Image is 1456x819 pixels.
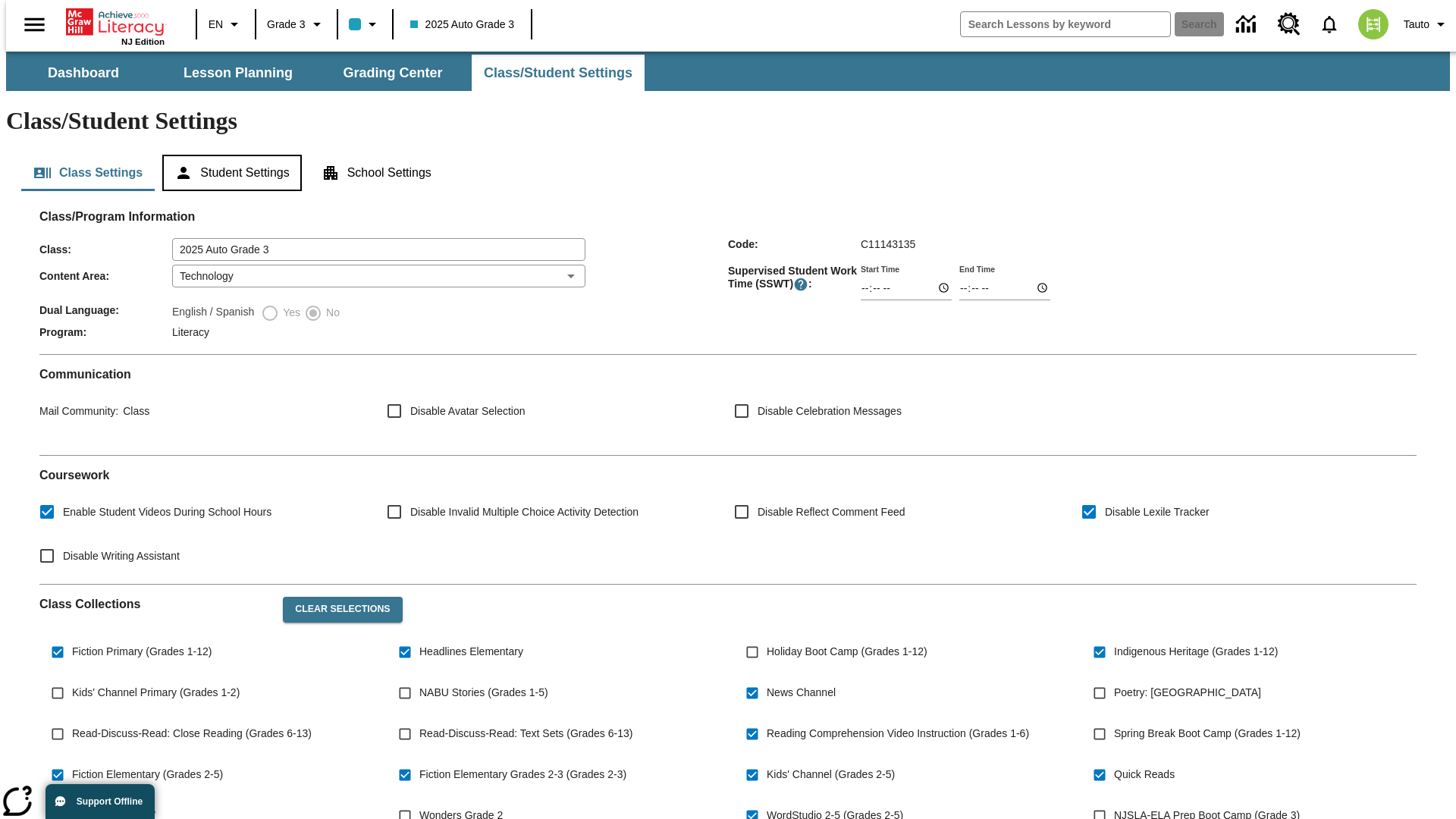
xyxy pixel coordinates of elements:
div: Home [66,5,165,46]
span: Indigenous Heritage (Grades 1-12) [1114,644,1278,660]
div: Class/Program Information [39,224,1417,342]
h2: Class Collections [39,597,271,611]
label: End Time [959,263,995,275]
span: 2025 Auto Grade 3 [410,17,515,33]
div: Class/Student Settings [21,155,1435,191]
span: Read-Discuss-Read: Text Sets (Grades 6-13) [419,726,632,742]
span: Literacy [172,326,209,338]
span: Kids' Channel Primary (Grades 1-2) [72,685,240,701]
div: SubNavbar [6,52,1450,91]
span: Program : [39,326,172,338]
label: English / Spanish [172,304,254,322]
span: Reading Comprehension Video Instruction (Grades 1-6) [767,726,1029,742]
div: Communication [39,367,1417,443]
button: Select a new avatar [1349,5,1398,44]
button: School Settings [309,155,444,191]
button: Class Settings [21,155,155,191]
span: Disable Lexile Tracker [1105,504,1210,520]
a: Home [66,7,165,37]
span: NJ Edition [121,37,165,46]
span: EN [209,17,223,33]
span: News Channel [767,685,836,701]
h2: Class/Program Information [39,209,1417,224]
span: Support Offline [77,796,143,807]
span: Disable Invalid Multiple Choice Activity Detection [410,504,639,520]
button: Open side menu [12,2,57,47]
img: avatar image [1358,9,1389,39]
h2: Course work [39,468,1417,482]
span: Content Area : [39,270,172,282]
button: Class color is light blue. Change class color [343,11,388,38]
a: Data Center [1227,4,1269,45]
button: Profile/Settings [1398,11,1456,38]
button: Class/Student Settings [472,55,645,91]
span: Holiday Boot Camp (Grades 1-12) [767,644,927,660]
button: Lesson Planning [162,55,314,91]
label: Start Time [861,263,899,275]
div: Coursework [39,468,1417,572]
span: Enable Student Videos During School Hours [63,504,271,520]
span: Tauto [1404,17,1429,33]
span: Quick Reads [1114,767,1175,783]
input: Class [172,238,585,261]
button: Grading Center [317,55,469,91]
a: Resource Center, Will open in new tab [1269,4,1310,45]
span: C11143135 [861,238,915,250]
input: search field [961,12,1170,36]
div: SubNavbar [6,55,646,91]
span: Spring Break Boot Camp (Grades 1-12) [1114,726,1301,742]
span: Fiction Elementary (Grades 2-5) [72,767,223,783]
span: Supervised Student Work Time (SSWT) : [728,265,861,292]
span: Fiction Primary (Grades 1-12) [72,644,212,660]
h2: Communication [39,367,1417,381]
button: Grade: Grade 3, Select a grade [261,11,332,38]
span: Fiction Elementary Grades 2-3 (Grades 2-3) [419,767,626,783]
span: Disable Writing Assistant [63,548,180,564]
span: Disable Reflect Comment Feed [758,504,905,520]
button: Clear Selections [283,597,402,623]
span: Disable Celebration Messages [758,403,902,419]
button: Student Settings [162,155,301,191]
span: Code : [728,238,861,250]
button: Support Offline [45,784,155,819]
span: Grade 3 [267,17,306,33]
div: Technology [172,265,585,287]
span: NABU Stories (Grades 1-5) [419,685,548,701]
span: Yes [279,305,300,321]
span: Disable Avatar Selection [410,403,526,419]
span: Poetry: [GEOGRAPHIC_DATA] [1114,685,1261,701]
span: Read-Discuss-Read: Close Reading (Grades 6-13) [72,726,312,742]
button: Language: EN, Select a language [202,11,250,38]
span: No [322,305,340,321]
span: Mail Community : [39,405,118,417]
span: Class [118,405,149,417]
span: Dual Language : [39,304,172,316]
span: Kids' Channel (Grades 2-5) [767,767,895,783]
span: Headlines Elementary [419,644,523,660]
h1: Class/Student Settings [6,107,1450,135]
button: Supervised Student Work Time is the timeframe when students can take LevelSet and when lessons ar... [793,277,808,292]
span: Class : [39,243,172,256]
button: Dashboard [8,55,159,91]
a: Notifications [1310,5,1349,44]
